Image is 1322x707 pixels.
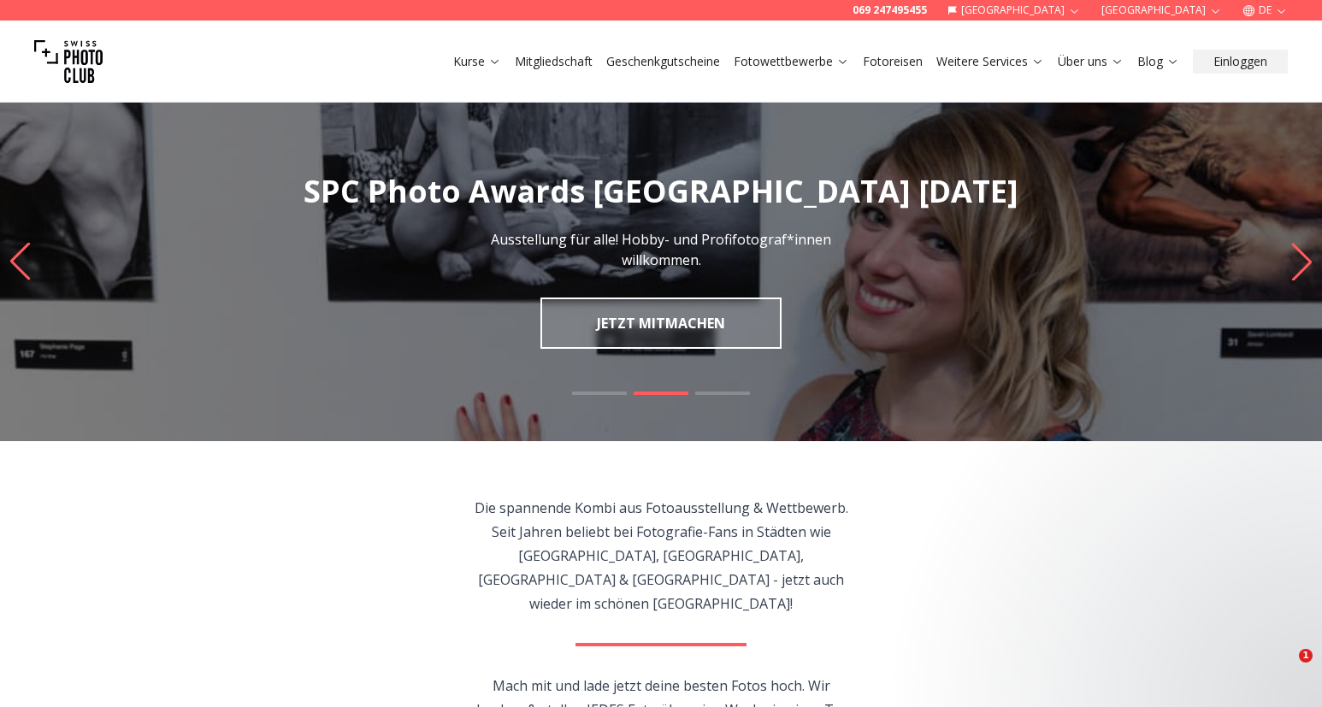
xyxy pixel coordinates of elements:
button: Über uns [1051,50,1130,74]
a: 069 247495455 [853,3,927,17]
img: Swiss photo club [34,27,103,96]
a: Mitgliedschaft [515,53,593,70]
a: Über uns [1058,53,1124,70]
a: JETZT MITMACHEN [540,298,782,349]
button: Fotowettbewerbe [727,50,856,74]
button: Weitere Services [930,50,1051,74]
button: Fotoreisen [856,50,930,74]
a: Geschenkgutscheine [606,53,720,70]
a: Fotowettbewerbe [734,53,849,70]
p: Die spannende Kombi aus Fotoausstellung & Wettbewerb. Seit Jahren beliebt bei Fotografie-Fans in ... [466,496,857,616]
p: Ausstellung für alle! Hobby- und Profifotograf*innen willkommen. [469,229,853,270]
button: Geschenkgutscheine [599,50,727,74]
button: Mitgliedschaft [508,50,599,74]
a: Weitere Services [936,53,1044,70]
a: Blog [1137,53,1179,70]
button: Einloggen [1193,50,1288,74]
a: Kurse [453,53,501,70]
button: Blog [1130,50,1186,74]
span: 1 [1299,649,1313,663]
a: Fotoreisen [863,53,923,70]
iframe: Intercom live chat [1264,649,1305,690]
button: Kurse [446,50,508,74]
